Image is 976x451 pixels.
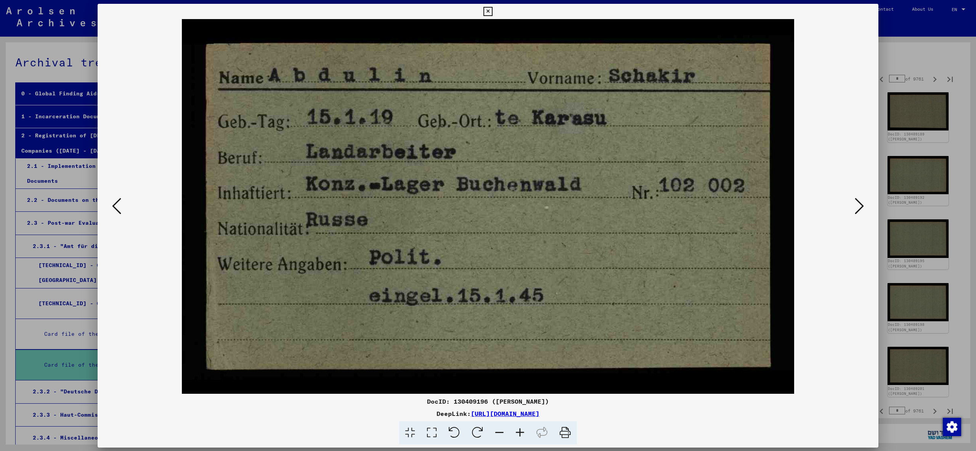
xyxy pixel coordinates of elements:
[942,417,961,436] div: Change consent
[943,418,961,436] img: Change consent
[98,397,878,406] div: DocID: 130409196 ([PERSON_NAME])
[471,410,539,417] a: [URL][DOMAIN_NAME]
[124,19,852,394] img: 001.jpg
[98,409,878,418] div: DeepLink:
